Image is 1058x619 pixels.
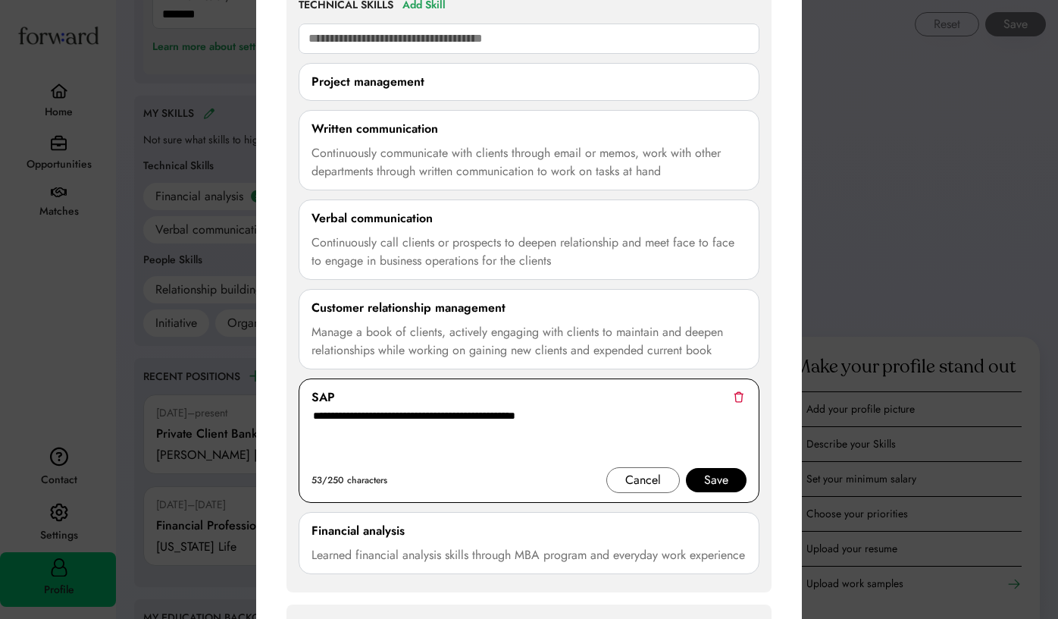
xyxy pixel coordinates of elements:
[311,546,747,564] div: Learned financial analysis skills through MBA program and everyday work experience
[311,388,335,407] div: SAP
[311,323,747,360] div: Manage a book of clients, actively engaging with clients to maintain and deepen relationships whi...
[311,144,747,181] div: Continuously communicate with clients through email or memos, work with other departments through...
[704,471,728,489] div: Save
[311,209,433,228] div: Verbal communication
[311,299,506,317] div: Customer relationship management
[734,391,743,403] img: trash.svg
[311,120,438,138] div: Written communication
[625,471,661,489] div: Cancel
[311,471,387,489] div: 53/250 characters
[311,234,747,270] div: Continuously call clients or prospects to deepen relationship and meet face to face to engage in ...
[311,73,424,91] div: Project management
[311,522,405,540] div: Financial analysis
